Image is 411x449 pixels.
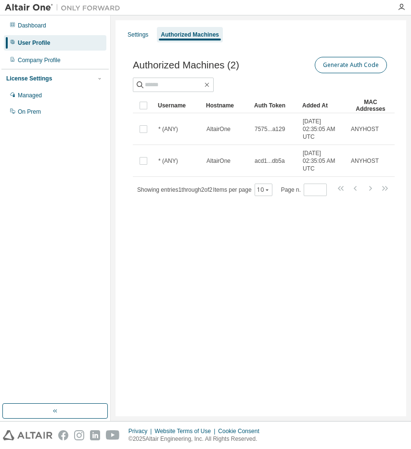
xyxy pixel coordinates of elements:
[303,149,342,172] span: [DATE] 02:35:05 AM UTC
[18,108,41,116] div: On Prem
[161,31,219,39] div: Authorized Machines
[206,125,231,133] span: AltairOne
[58,430,68,440] img: facebook.svg
[74,430,84,440] img: instagram.svg
[213,184,272,196] span: Items per page
[302,98,343,113] div: Added At
[18,39,50,47] div: User Profile
[106,430,120,440] img: youtube.svg
[18,92,42,99] div: Managed
[128,427,154,435] div: Privacy
[206,157,231,165] span: AltairOne
[18,56,61,64] div: Company Profile
[128,31,148,39] div: Settings
[218,427,265,435] div: Cookie Consent
[133,60,239,71] span: Authorized Machines (2)
[315,57,387,73] button: Generate Auth Code
[206,98,246,113] div: Hostname
[158,157,178,165] span: * (ANY)
[255,157,285,165] span: acd1...db5a
[255,125,285,133] span: 7575...a129
[3,430,52,440] img: altair_logo.svg
[254,98,295,113] div: Auth Token
[90,430,100,440] img: linkedin.svg
[351,157,379,165] span: ANYHOST
[128,435,265,443] p: © 2025 Altair Engineering, Inc. All Rights Reserved.
[6,75,52,82] div: License Settings
[350,98,391,113] div: MAC Addresses
[351,125,379,133] span: ANYHOST
[18,22,46,29] div: Dashboard
[303,118,342,141] span: [DATE] 02:35:05 AM UTC
[5,3,125,13] img: Altair One
[137,186,212,193] span: Showing entries 1 through 2 of 2
[158,98,198,113] div: Username
[281,184,327,196] span: Page n.
[158,125,178,133] span: * (ANY)
[257,186,270,194] button: 10
[154,427,218,435] div: Website Terms of Use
